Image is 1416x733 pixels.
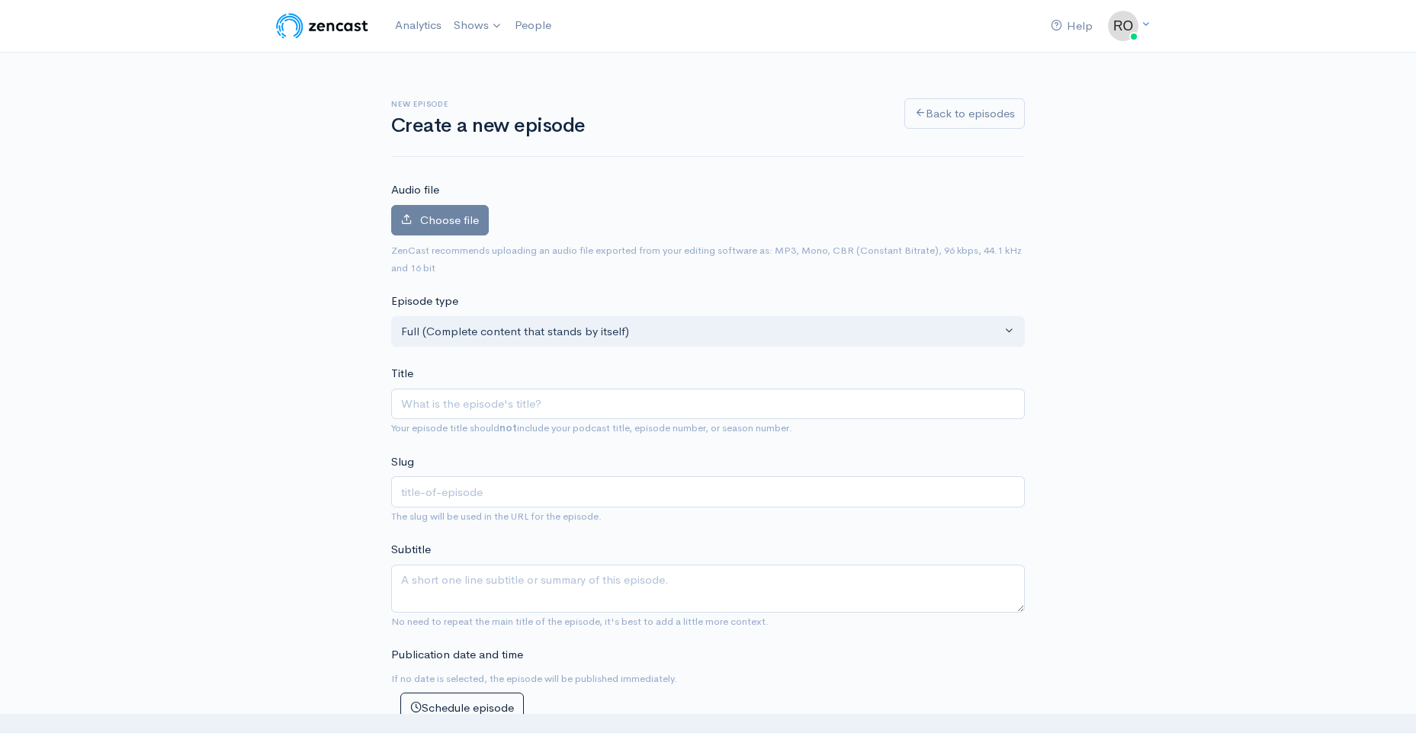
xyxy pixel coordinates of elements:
[391,672,677,685] small: If no date is selected, the episode will be published immediately.
[391,476,1025,507] input: title-of-episode
[499,421,517,434] strong: not
[401,323,1001,341] div: Full (Complete content that stands by itself)
[448,9,509,43] a: Shows
[1045,10,1099,43] a: Help
[391,389,1025,420] input: What is the episode's title?
[904,98,1025,130] a: Back to episodes
[391,100,886,108] h6: New episode
[391,365,413,383] label: Title
[389,9,448,42] a: Analytics
[1108,11,1138,41] img: ...
[391,510,602,523] small: The slug will be used in the URL for the episode.
[391,244,1022,274] small: ZenCast recommends uploading an audio file exported from your editing software as: MP3, Mono, CBR...
[391,646,523,664] label: Publication date and time
[1364,681,1401,718] iframe: gist-messenger-bubble-iframe
[391,615,769,628] small: No need to repeat the main title of the episode, it's best to add a little more context.
[391,421,792,434] small: Your episode title should include your podcast title, episode number, or season number.
[391,541,431,559] label: Subtitle
[391,293,458,310] label: Episode type
[391,115,886,137] h1: Create a new episode
[420,213,479,227] span: Choose file
[391,316,1025,347] button: Full (Complete content that stands by itself)
[391,181,439,199] label: Audio file
[400,693,524,724] button: Schedule episode
[274,11,371,41] img: ZenCast Logo
[509,9,557,42] a: People
[391,453,414,471] label: Slug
